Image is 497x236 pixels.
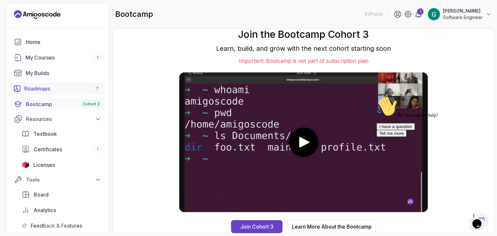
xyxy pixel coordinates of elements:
[26,54,101,61] div: My Courses
[10,98,105,111] a: bootcamp
[26,176,101,184] div: Tools
[31,222,82,230] span: Feedback & Features
[34,206,56,214] span: Analytics
[18,158,105,171] a: licenses
[18,188,105,201] a: board
[97,147,98,152] span: 1
[83,102,100,107] span: Cohort 3
[10,67,105,80] a: builds
[22,162,29,168] img: jetbrains icon
[26,38,101,46] div: Home
[18,127,105,140] a: textbook
[414,10,422,18] a: 1
[26,115,101,123] div: Resources
[470,210,491,230] iframe: chat widget
[10,113,105,125] button: Resources
[33,130,57,138] span: Textbook
[3,30,41,37] button: I have a question
[18,219,105,232] a: feedback
[115,9,153,19] h2: bootcamp
[3,3,119,43] div: 👋Hi! How can we help?I have a questionTell me more
[417,8,424,15] div: 1
[26,69,101,77] div: My Builds
[292,223,372,231] div: Learn More About the Bootcamp
[427,8,492,21] button: user profile image[PERSON_NAME]Software Engineer
[34,145,62,153] span: Certificates
[3,37,32,43] button: Tell me more
[34,191,49,198] span: Board
[231,220,282,233] button: Join Cohort 3
[10,36,105,48] a: home
[240,223,273,231] div: Join Cohort 3
[18,143,105,156] a: certificates
[18,204,105,217] a: analytics
[14,9,61,20] a: Landing page
[288,220,376,233] button: Learn More About the Bootcamp
[3,19,64,24] span: Hi! How can we help?
[428,8,440,20] img: user profile image
[179,44,428,53] p: Learn, build, and grow with the next cohort starting soon
[374,93,491,207] iframe: chat widget
[26,100,101,108] div: Bootcamp
[96,86,99,91] span: 7
[10,51,105,64] a: courses
[33,161,55,169] span: Licenses
[10,82,105,95] a: roadmaps
[24,85,101,92] div: Roadmaps
[443,8,483,14] p: [PERSON_NAME]
[179,57,428,65] p: Important: Bootcamp is not part of subscription plan
[97,55,98,60] span: 1
[443,14,483,21] p: Software Engineer
[3,3,23,23] img: :wave:
[179,28,428,40] h1: Join the Bootcamp Cohort 3
[10,174,105,186] button: Tools
[365,11,383,17] p: 63 Points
